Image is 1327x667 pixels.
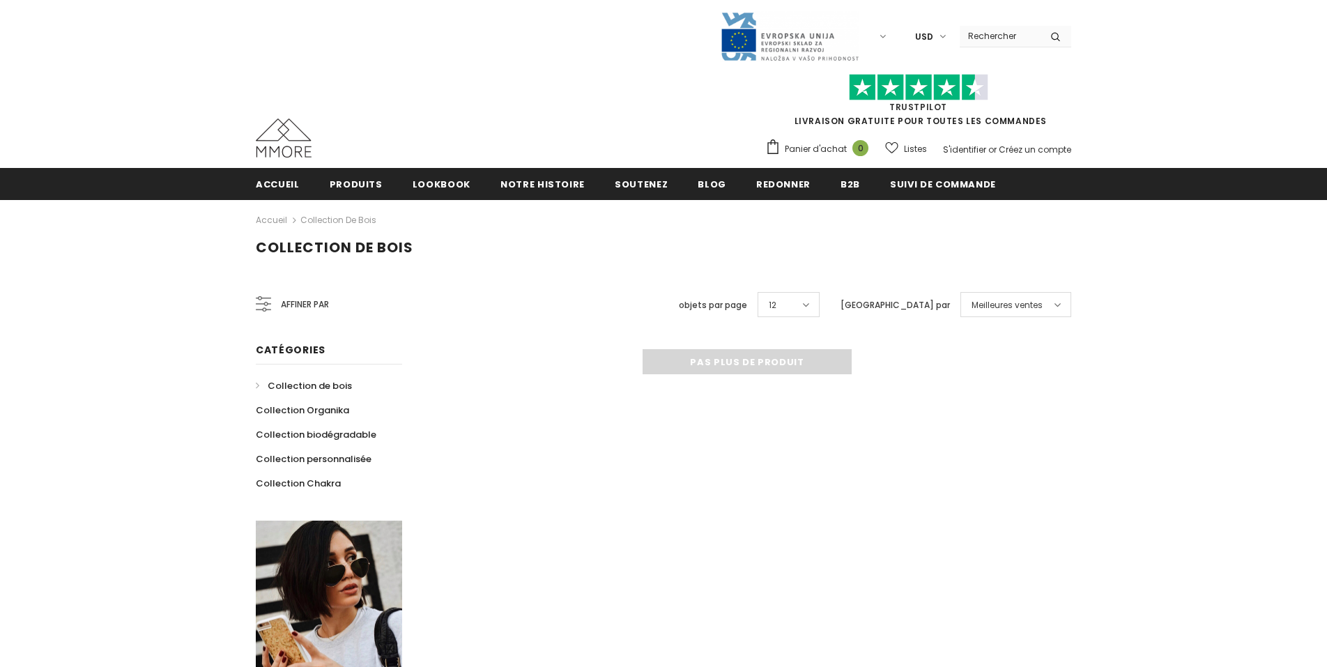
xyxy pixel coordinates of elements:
a: Collection Organika [256,398,349,422]
a: Produits [330,168,383,199]
a: Collection personnalisée [256,447,371,471]
a: Panier d'achat 0 [765,139,875,160]
label: objets par page [679,298,747,312]
span: Collection personnalisée [256,452,371,466]
span: Lookbook [413,178,470,191]
span: Suivi de commande [890,178,996,191]
span: Meilleures ventes [972,298,1043,312]
a: Notre histoire [500,168,585,199]
span: soutenez [615,178,668,191]
label: [GEOGRAPHIC_DATA] par [841,298,950,312]
a: Collection de bois [256,374,352,398]
span: or [988,144,997,155]
span: Notre histoire [500,178,585,191]
img: Faites confiance aux étoiles pilotes [849,74,988,101]
a: Listes [885,137,927,161]
img: Javni Razpis [720,11,859,62]
span: USD [915,30,933,44]
span: 12 [769,298,776,312]
span: Affiner par [281,297,329,312]
a: Redonner [756,168,811,199]
a: B2B [841,168,860,199]
a: Créez un compte [999,144,1071,155]
span: Listes [904,142,927,156]
span: 0 [852,140,868,156]
span: Blog [698,178,726,191]
a: Accueil [256,168,300,199]
a: Accueil [256,212,287,229]
input: Search Site [960,26,1040,46]
img: Cas MMORE [256,118,312,158]
span: Collection Chakra [256,477,341,490]
a: soutenez [615,168,668,199]
a: Blog [698,168,726,199]
a: Collection Chakra [256,471,341,496]
span: Catégories [256,343,325,357]
a: Lookbook [413,168,470,199]
a: S'identifier [943,144,986,155]
a: Suivi de commande [890,168,996,199]
a: Javni Razpis [720,30,859,42]
span: Collection Organika [256,404,349,417]
span: Collection de bois [256,238,413,257]
a: Collection de bois [300,214,376,226]
span: B2B [841,178,860,191]
a: Collection biodégradable [256,422,376,447]
span: Collection de bois [268,379,352,392]
span: Panier d'achat [785,142,847,156]
span: Collection biodégradable [256,428,376,441]
span: Produits [330,178,383,191]
span: LIVRAISON GRATUITE POUR TOUTES LES COMMANDES [765,80,1071,127]
span: Redonner [756,178,811,191]
a: TrustPilot [889,101,947,113]
span: Accueil [256,178,300,191]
